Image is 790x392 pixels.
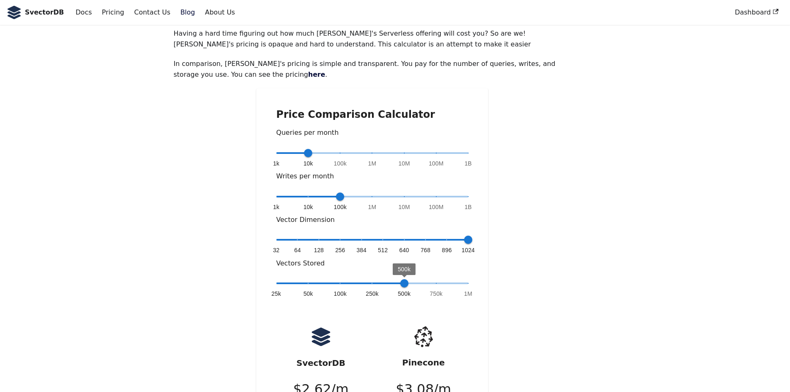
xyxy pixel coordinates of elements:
[429,203,444,211] span: 100M
[462,246,475,254] span: 1024
[730,5,783,19] a: Dashboard
[334,203,347,211] span: 100k
[368,159,377,168] span: 1M
[70,5,97,19] a: Docs
[276,108,468,121] h2: Price Comparison Calculator
[97,5,129,19] a: Pricing
[200,5,240,19] a: About Us
[308,71,325,78] a: here
[334,159,347,168] span: 100k
[294,246,301,254] span: 64
[334,290,347,298] span: 100k
[378,246,388,254] span: 512
[304,290,313,298] span: 50k
[368,203,377,211] span: 1M
[398,290,411,298] span: 500k
[398,266,411,273] span: 500k
[335,246,345,254] span: 256
[399,159,410,168] span: 10M
[276,127,468,138] p: Queries per month
[421,246,430,254] span: 768
[464,203,472,211] span: 1B
[297,358,345,368] strong: SvectorDB
[25,7,64,18] b: SvectorDB
[314,246,324,254] span: 128
[273,159,280,168] span: 1k
[173,28,571,50] p: Having a hard time figuring out how much [PERSON_NAME]'s Serverless offering will cost you? So ar...
[276,258,468,269] p: Vectors Stored
[366,290,379,298] span: 250k
[276,214,468,225] p: Vector Dimension
[173,58,571,80] p: In comparison, [PERSON_NAME]'s pricing is simple and transparent. You pay for the number of queri...
[7,6,22,19] img: SvectorDB Logo
[429,159,444,168] span: 100M
[464,290,472,298] span: 1M
[402,358,445,368] strong: Pinecone
[276,171,468,182] p: Writes per month
[464,159,472,168] span: 1B
[7,6,64,19] a: SvectorDB LogoSvectorDB
[442,246,452,254] span: 896
[311,326,331,347] img: logo.svg
[304,159,313,168] span: 10k
[273,203,280,211] span: 1k
[272,290,281,298] span: 25k
[357,246,367,254] span: 384
[175,5,200,19] a: Blog
[273,246,280,254] span: 32
[304,203,313,211] span: 10k
[399,246,409,254] span: 640
[430,290,442,298] span: 750k
[399,203,410,211] span: 10M
[408,321,439,352] img: pinecone.png
[129,5,175,19] a: Contact Us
